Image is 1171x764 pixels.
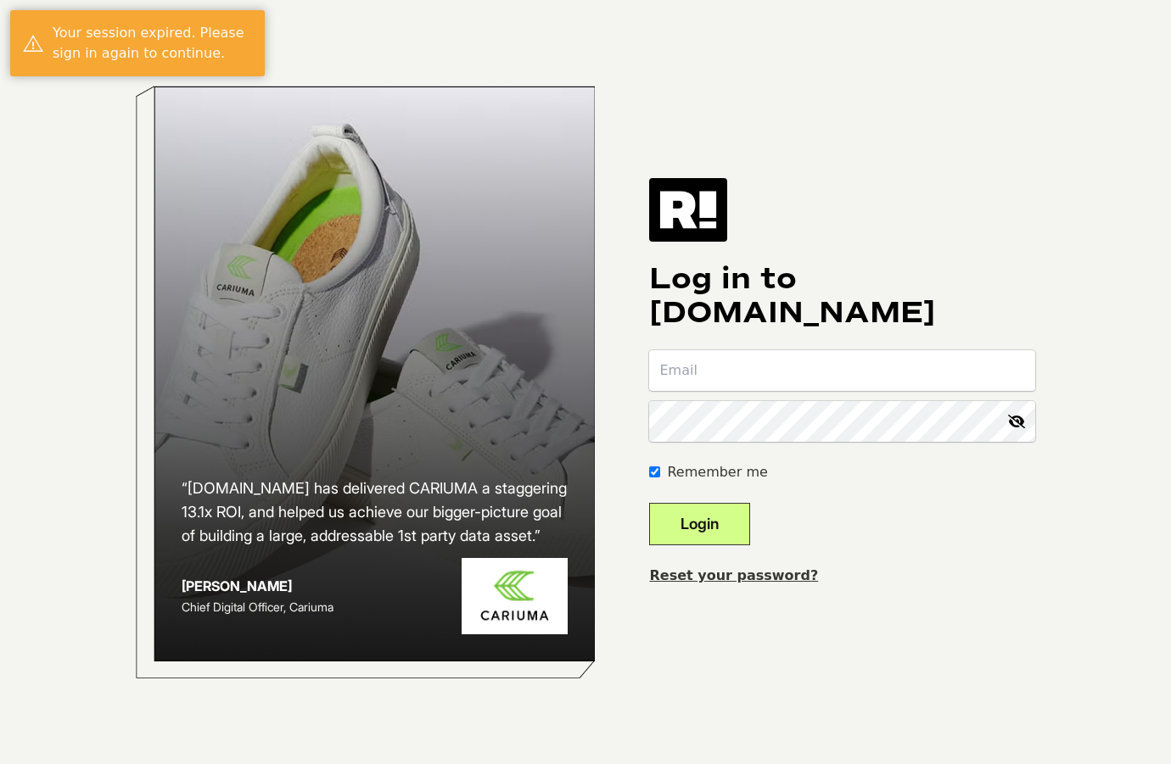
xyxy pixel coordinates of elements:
div: Your session expired. Please sign in again to continue. [53,23,252,64]
input: Email [649,350,1035,391]
label: Remember me [667,462,767,482]
img: Cariuma [462,558,568,635]
a: Reset your password? [649,567,818,583]
img: Retention.com [649,178,727,241]
h2: “[DOMAIN_NAME] has delivered CARIUMA a staggering 13.1x ROI, and helped us achieve our bigger-pic... [182,477,569,548]
h1: Log in to [DOMAIN_NAME] [649,262,1035,330]
span: Chief Digital Officer, Cariuma [182,599,333,614]
button: Login [649,503,750,545]
strong: [PERSON_NAME] [182,577,292,594]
